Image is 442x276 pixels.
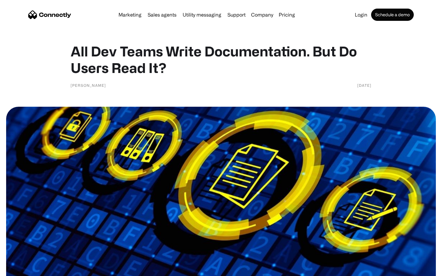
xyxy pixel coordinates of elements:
[180,12,224,17] a: Utility messaging
[71,43,371,76] h1: All Dev Teams Write Documentation. But Do Users Read It?
[116,12,144,17] a: Marketing
[276,12,297,17] a: Pricing
[145,12,179,17] a: Sales agents
[371,9,414,21] a: Schedule a demo
[71,82,106,88] div: [PERSON_NAME]
[12,265,37,274] ul: Language list
[6,265,37,274] aside: Language selected: English
[225,12,248,17] a: Support
[251,10,273,19] div: Company
[352,12,370,17] a: Login
[357,82,371,88] div: [DATE]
